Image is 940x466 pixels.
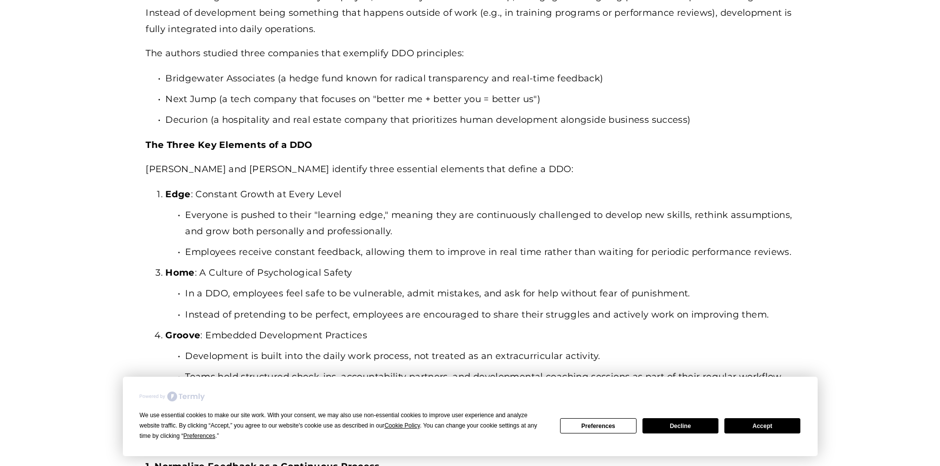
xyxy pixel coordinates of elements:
[165,91,794,108] p: Next Jump (a tech company that focuses on "better me + better you = better us")
[165,188,190,200] strong: Edge
[185,369,794,385] p: Teams hold structured check-ins, accountability partners, and developmental coaching sessions as ...
[185,207,794,240] p: Everyone is pushed to their "learning edge," meaning they are continuously challenged to develop ...
[123,377,818,456] div: Cookie Consent Prompt
[560,418,636,433] button: Preferences
[165,327,794,344] p: : Embedded Development Practices
[165,71,794,87] p: Bridgewater Associates (a hedge fund known for radical transparency and real-time feedback)
[146,45,794,62] p: The authors studied three companies that exemplify DDO principles:
[185,244,794,260] p: Employees receive constant feedback, allowing them to improve in real time rather than waiting fo...
[165,186,794,203] p: : Constant Growth at Every Level
[146,161,794,178] p: [PERSON_NAME] and [PERSON_NAME] identify three essential elements that define a DDO:
[642,418,718,433] button: Decline
[165,112,794,128] p: Decurion (a hospitality and real estate company that prioritizes human development alongside busi...
[384,422,420,429] span: Cookie Policy
[140,410,548,441] div: We use essential cookies to make our site work. With your consent, we may also use non-essential ...
[185,286,794,302] p: In a DDO, employees feel safe to be vulnerable, admit mistakes, and ask for help without fear of ...
[140,392,205,401] img: Powered by Termly
[185,348,794,364] p: Development is built into the daily work process, not treated as an extracurricular activity.
[184,432,216,439] span: Preferences
[165,265,794,281] p: : A Culture of Psychological Safety
[724,418,800,433] button: Accept
[146,139,312,150] strong: The Three Key Elements of a DDO
[165,329,200,341] strong: Groove
[185,307,794,323] p: Instead of pretending to be perfect, employees are encouraged to share their struggles and active...
[165,267,194,278] strong: Home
